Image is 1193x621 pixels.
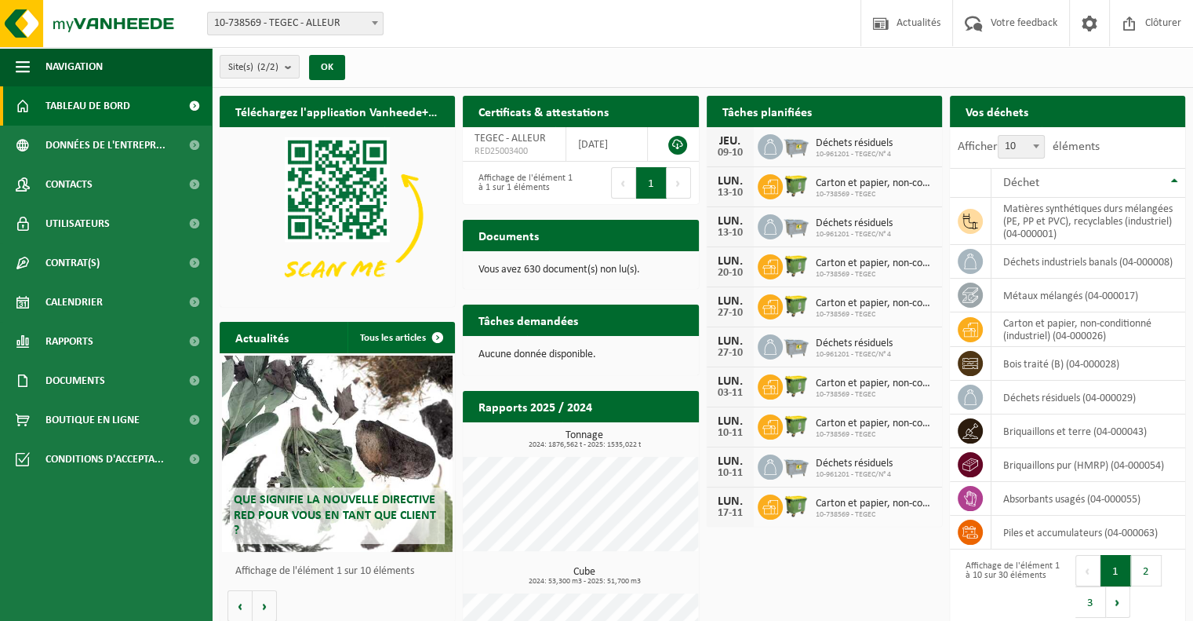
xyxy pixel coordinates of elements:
span: Calendrier [45,283,103,322]
div: 13-10 [715,188,746,199]
h3: Tonnage [471,430,698,449]
div: 13-10 [715,228,746,239]
span: Contacts [45,165,93,204]
span: 10-738569 - TEGEC - ALLEUR [208,13,383,35]
button: 3 [1075,586,1106,618]
div: Affichage de l'élément 1 à 1 sur 1 éléments [471,166,573,200]
div: LUN. [715,215,746,228]
span: Déchets résiduels [816,338,893,350]
td: carton et papier, non-conditionné (industriel) (04-000026) [991,312,1185,347]
a: Consulter les rapports [562,422,697,453]
img: WB-2500-GAL-GY-04 [783,212,809,239]
td: métaux mélangés (04-000017) [991,279,1185,312]
button: OK [309,55,345,80]
td: [DATE] [566,127,648,162]
button: 2 [1131,555,1162,586]
span: Boutique en ligne [45,400,140,440]
h3: Cube [471,567,698,586]
span: Que signifie la nouvelle directive RED pour vous en tant que client ? [234,494,436,536]
img: WB-1100-HPE-GN-50 [783,372,809,399]
span: Contrat(s) [45,243,100,283]
span: 10-738569 - TEGEC - ALLEUR [207,12,384,35]
p: Vous avez 630 document(s) non lu(s). [478,265,682,276]
div: 03-11 [715,388,746,399]
span: Rapports [45,322,93,361]
div: LUN. [715,455,746,468]
span: Carton et papier, non-conditionné (industriel) [816,177,934,190]
img: WB-2500-GAL-GY-04 [783,132,809,159]
button: Previous [1075,555,1100,586]
button: Next [1106,586,1130,618]
div: LUN. [715,255,746,268]
h2: Vos déchets [950,96,1044,126]
div: LUN. [715,335,746,348]
button: Next [667,167,691,199]
span: Site(s) [228,56,278,79]
h2: Certificats & attestations [463,96,624,126]
td: déchets résiduels (04-000029) [991,381,1185,415]
a: Tous les articles [347,322,453,353]
span: Carton et papier, non-conditionné (industriel) [816,298,934,310]
div: LUN. [715,415,746,428]
td: déchets industriels banals (04-000008) [991,245,1185,279]
label: Afficher éléments [958,141,1100,153]
span: TEGEC - ALLEUR [475,133,546,144]
button: 1 [636,167,667,199]
span: Conditions d'accepta... [45,440,164,479]
span: Déchet [1003,177,1039,189]
div: 27-10 [715,308,746,319]
div: 10-11 [715,428,746,439]
div: LUN. [715,495,746,508]
span: Tableau de bord [45,86,130,126]
div: LUN. [715,295,746,308]
img: WB-2500-GAL-GY-04 [783,332,809,359]
p: Aucune donnée disponible. [478,349,682,360]
span: Documents [45,361,105,400]
span: 10-738569 - TEGEC [816,310,934,320]
span: 10 [998,135,1045,159]
td: absorbants usagés (04-000055) [991,482,1185,516]
img: WB-1100-HPE-GN-50 [783,252,809,279]
div: LUN. [715,375,746,388]
button: 1 [1100,555,1131,586]
span: 10 [998,136,1044,158]
span: Données de l'entrepr... [45,126,165,165]
span: 10-961201 - TEGEC/N° 4 [816,150,893,159]
button: Previous [611,167,636,199]
span: 10-738569 - TEGEC [816,190,934,199]
span: RED25003400 [475,145,554,158]
h2: Téléchargez l'application Vanheede+ maintenant! [220,96,455,126]
span: Carton et papier, non-conditionné (industriel) [816,378,934,390]
div: 20-10 [715,268,746,279]
span: Utilisateurs [45,204,110,243]
div: JEU. [715,135,746,148]
div: 09-10 [715,148,746,159]
img: WB-1100-HPE-GN-50 [783,412,809,439]
count: (2/2) [257,62,278,72]
span: 10-961201 - TEGEC/N° 4 [816,350,893,360]
h2: Tâches planifiées [707,96,827,126]
span: 10-961201 - TEGEC/N° 4 [816,470,893,480]
div: 17-11 [715,508,746,519]
span: 2024: 1876,562 t - 2025: 1535,022 t [471,441,698,449]
span: Déchets résiduels [816,217,893,230]
img: Download de VHEPlus App [220,127,455,304]
img: WB-1100-HPE-GN-50 [783,172,809,199]
div: LUN. [715,175,746,188]
td: bois traité (B) (04-000028) [991,347,1185,381]
img: WB-1100-HPE-GN-50 [783,492,809,519]
td: Piles et accumulateurs (04-000063) [991,516,1185,550]
h2: Tâches demandées [463,305,594,335]
span: Navigation [45,47,103,86]
td: matières synthétiques durs mélangées (PE, PP et PVC), recyclables (industriel) (04-000001) [991,198,1185,245]
h2: Documents [463,220,555,250]
div: 10-11 [715,468,746,479]
h2: Rapports 2025 / 2024 [463,391,608,422]
span: 10-738569 - TEGEC [816,430,934,440]
a: Que signifie la nouvelle directive RED pour vous en tant que client ? [222,356,453,552]
div: 27-10 [715,348,746,359]
span: Carton et papier, non-conditionné (industriel) [816,498,934,510]
span: 10-738569 - TEGEC [816,510,934,520]
span: Déchets résiduels [816,137,893,150]
img: WB-2500-GAL-GY-04 [783,452,809,479]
